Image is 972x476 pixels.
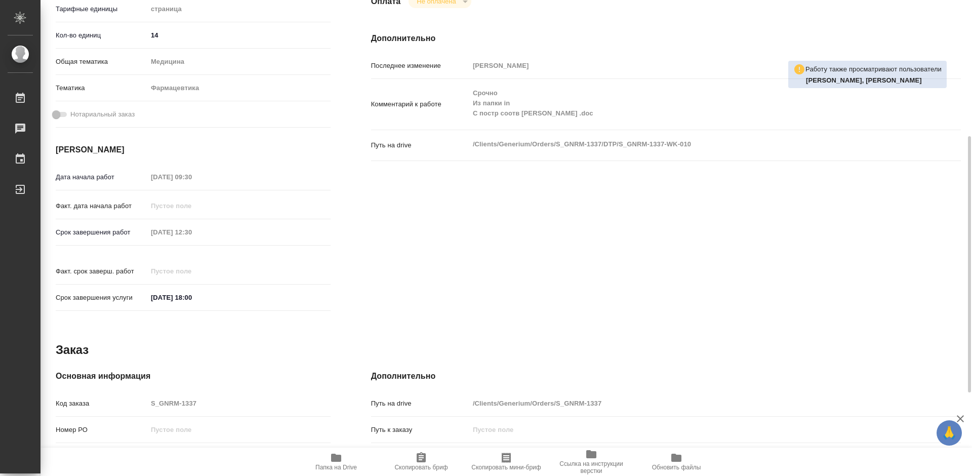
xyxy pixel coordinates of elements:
[471,464,541,471] span: Скопировать мини-бриф
[56,399,147,409] p: Код заказа
[147,1,331,18] div: страница
[469,396,912,411] input: Пустое поле
[294,448,379,476] button: Папка на Drive
[70,109,135,120] span: Нотариальный заказ
[147,199,236,213] input: Пустое поле
[469,422,912,437] input: Пустое поле
[371,32,961,45] h4: Дополнительно
[652,464,701,471] span: Обновить файлы
[941,422,958,444] span: 🙏
[469,58,912,73] input: Пустое поле
[371,370,961,382] h4: Дополнительно
[56,30,147,41] p: Кол-во единиц
[147,264,236,279] input: Пустое поле
[147,422,331,437] input: Пустое поле
[56,370,331,382] h4: Основная информация
[147,170,236,184] input: Пустое поле
[56,144,331,156] h4: [PERSON_NAME]
[147,80,331,97] div: Фармацевтика
[371,399,469,409] p: Путь на drive
[56,4,147,14] p: Тарифные единицы
[147,396,331,411] input: Пустое поле
[549,448,634,476] button: Ссылка на инструкции верстки
[56,227,147,237] p: Срок завершения работ
[806,75,942,86] p: Риянова Анна, Петрова Валерия
[937,420,962,446] button: 🙏
[147,53,331,70] div: Медицина
[806,76,922,84] b: [PERSON_NAME], [PERSON_NAME]
[56,83,147,93] p: Тематика
[147,290,236,305] input: ✎ Введи что-нибудь
[315,464,357,471] span: Папка на Drive
[469,85,912,122] textarea: Срочно Из папки in С постр соотв [PERSON_NAME] .doc
[464,448,549,476] button: Скопировать мини-бриф
[56,425,147,435] p: Номер РО
[56,57,147,67] p: Общая тематика
[56,201,147,211] p: Факт. дата начала работ
[56,172,147,182] p: Дата начала работ
[371,425,469,435] p: Путь к заказу
[147,225,236,240] input: Пустое поле
[469,136,912,153] textarea: /Clients/Generium/Orders/S_GNRM-1337/DTP/S_GNRM-1337-WK-010
[634,448,719,476] button: Обновить файлы
[147,28,331,43] input: ✎ Введи что-нибудь
[371,99,469,109] p: Комментарий к работе
[394,464,448,471] span: Скопировать бриф
[371,140,469,150] p: Путь на drive
[56,266,147,276] p: Факт. срок заверш. работ
[56,293,147,303] p: Срок завершения услуги
[56,342,89,358] h2: Заказ
[555,460,628,474] span: Ссылка на инструкции верстки
[379,448,464,476] button: Скопировать бриф
[371,61,469,71] p: Последнее изменение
